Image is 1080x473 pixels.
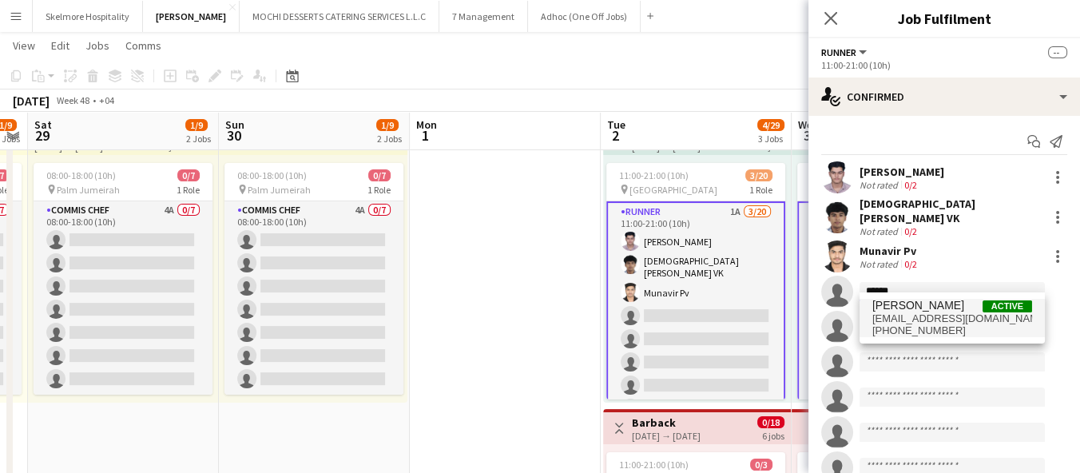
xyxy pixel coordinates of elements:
[79,35,116,56] a: Jobs
[904,225,917,237] app-skills-label: 0/2
[629,184,717,196] span: [GEOGRAPHIC_DATA]
[904,258,917,270] app-skills-label: 0/2
[619,169,689,181] span: 11:00-21:00 (10h)
[757,119,784,131] span: 4/29
[45,35,76,56] a: Edit
[46,169,116,181] span: 08:00-18:00 (10h)
[32,126,52,145] span: 29
[248,184,311,196] span: Palm Jumeirah
[632,430,701,442] div: [DATE] → [DATE]
[1048,46,1067,58] span: --
[860,165,944,179] div: [PERSON_NAME]
[860,225,901,237] div: Not rated
[6,35,42,56] a: View
[872,312,1032,325] span: fahmis.mry@gmail.com
[757,416,784,428] span: 0/18
[798,117,819,132] span: Wed
[125,38,161,53] span: Comms
[34,163,212,395] app-job-card: 08:00-18:00 (10h)0/7 Palm Jumeirah1 RoleCommis Chef4A0/708:00-18:00 (10h)
[860,258,901,270] div: Not rated
[85,38,109,53] span: Jobs
[860,197,1042,225] div: [DEMOGRAPHIC_DATA][PERSON_NAME] VK
[749,184,772,196] span: 1 Role
[99,94,114,106] div: +04
[439,1,528,32] button: 7 Management
[33,1,143,32] button: Skelmore Hospitality
[904,179,917,191] app-skills-label: 0/2
[13,38,35,53] span: View
[367,184,391,196] span: 1 Role
[177,184,200,196] span: 1 Role
[368,169,391,181] span: 0/7
[808,8,1080,29] h3: Job Fulfilment
[606,163,785,399] app-job-card: 11:00-21:00 (10h)3/20 [GEOGRAPHIC_DATA]1 RoleRunner1A3/2011:00-21:00 (10h)[PERSON_NAME][DEMOGRAPH...
[34,117,52,132] span: Sat
[224,163,403,395] app-job-card: 08:00-18:00 (10h)0/7 Palm Jumeirah1 RoleCommis Chef4A0/708:00-18:00 (10h)
[797,163,976,399] app-job-card: 11:00-21:00 (10h)3/20 [GEOGRAPHIC_DATA]1 RoleRunner1A3/2011:00-21:00 (10h)[PERSON_NAME][DEMOGRAPH...
[143,1,240,32] button: [PERSON_NAME]
[632,415,701,430] h3: Barback
[619,459,689,471] span: 11:00-21:00 (10h)
[821,46,856,58] span: Runner
[13,93,50,109] div: [DATE]
[750,459,772,471] span: 0/3
[821,46,869,58] button: Runner
[34,201,212,395] app-card-role: Commis Chef4A0/708:00-18:00 (10h)
[237,169,307,181] span: 08:00-18:00 (10h)
[983,300,1032,312] span: Active
[51,38,69,53] span: Edit
[860,244,920,258] div: Munavir Pv
[860,179,901,191] div: Not rated
[177,169,200,181] span: 0/7
[119,35,168,56] a: Comms
[223,126,244,145] span: 30
[224,201,403,395] app-card-role: Commis Chef4A0/708:00-18:00 (10h)
[376,119,399,131] span: 1/9
[416,117,437,132] span: Mon
[185,119,208,131] span: 1/9
[872,299,964,312] span: Fahmis Mohamed
[758,133,784,145] div: 3 Jobs
[821,59,1067,71] div: 11:00-21:00 (10h)
[377,133,402,145] div: 2 Jobs
[808,78,1080,116] div: Confirmed
[57,184,120,196] span: Palm Jumeirah
[225,117,244,132] span: Sun
[528,1,641,32] button: Adhoc (One Off Jobs)
[796,126,819,145] span: 3
[605,126,625,145] span: 2
[872,324,1032,337] span: +971502558320
[414,126,437,145] span: 1
[745,169,772,181] span: 3/20
[240,1,439,32] button: MOCHI DESSERTS CATERING SERVICES L.L.C
[186,133,211,145] div: 2 Jobs
[607,117,625,132] span: Tue
[762,428,784,442] div: 6 jobs
[53,94,93,106] span: Week 48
